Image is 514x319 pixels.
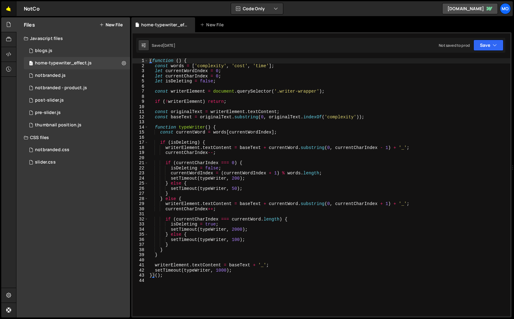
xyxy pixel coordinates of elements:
[24,94,130,107] div: 12570/36294.js
[35,147,69,153] div: notbranded.css
[473,40,503,51] button: Save
[133,155,148,161] div: 20
[24,57,130,69] div: 12570/44565.js
[133,212,148,217] div: 31
[24,156,130,168] div: 12570/36289.css
[442,3,498,14] a: [DOMAIN_NAME]
[133,63,148,69] div: 2
[133,263,148,268] div: 41
[133,145,148,151] div: 18
[24,69,130,82] div: 12570/32703.js
[133,207,148,212] div: 30
[133,115,148,120] div: 12
[133,58,148,63] div: 1
[133,181,148,186] div: 25
[35,85,87,91] div: notbranded - product.js
[133,222,148,227] div: 33
[133,74,148,79] div: 4
[133,89,148,94] div: 7
[133,232,148,237] div: 35
[133,201,148,207] div: 29
[133,99,148,104] div: 9
[231,3,283,14] button: Code Only
[133,150,148,155] div: 19
[35,98,64,103] div: post-slider.js
[35,122,81,128] div: thumbnail position.js
[133,125,148,130] div: 14
[133,186,148,191] div: 26
[133,104,148,110] div: 10
[133,273,148,278] div: 43
[35,73,66,78] div: notbranded.js
[133,196,148,202] div: 28
[24,45,130,57] div: 12570/30647.js
[133,171,148,176] div: 23
[35,110,61,116] div: pre-slider.js
[133,242,148,247] div: 37
[439,43,470,48] div: Not saved to prod
[35,159,56,165] div: slider.css
[99,22,123,27] button: New File
[133,247,148,253] div: 38
[133,227,148,232] div: 34
[29,61,33,66] span: 1
[133,79,148,84] div: 5
[24,144,130,156] div: 12570/32705.css
[133,237,148,243] div: 36
[133,135,148,140] div: 16
[133,268,148,273] div: 42
[133,258,148,263] div: 40
[24,5,40,12] div: NotCo
[133,166,148,171] div: 22
[16,131,130,144] div: CSS files
[133,278,148,283] div: 44
[133,84,148,89] div: 6
[133,140,148,145] div: 17
[133,94,148,99] div: 8
[163,43,175,48] div: [DATE]
[24,107,130,119] div: 12570/36293.js
[141,22,188,28] div: home-typewriter_effect.js
[133,176,148,181] div: 24
[133,130,148,135] div: 15
[24,21,35,28] h2: Files
[16,32,130,45] div: Javascript files
[500,3,511,14] a: Mo
[200,22,226,28] div: New File
[133,109,148,115] div: 11
[133,68,148,74] div: 3
[35,48,52,54] div: blogs.js
[133,160,148,166] div: 21
[24,82,130,94] div: 12570/33721.js
[35,60,92,66] div: home-typewriter_effect.js
[133,120,148,125] div: 13
[133,191,148,196] div: 27
[152,43,175,48] div: Saved
[24,119,130,131] div: 12570/43669.js
[133,217,148,222] div: 32
[133,252,148,258] div: 39
[1,1,16,16] a: 🤙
